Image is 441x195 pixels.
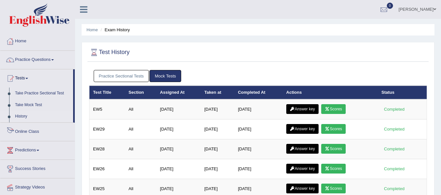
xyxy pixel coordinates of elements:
[12,88,73,99] a: Take Practice Sectional Test
[286,124,319,134] a: Answer key
[382,126,407,132] div: Completed
[321,164,345,174] a: Scores
[321,124,345,134] a: Scores
[378,86,427,99] th: Status
[234,139,283,159] td: [DATE]
[0,141,75,158] a: Predictions
[201,99,234,119] td: [DATE]
[283,86,378,99] th: Actions
[156,119,201,139] td: [DATE]
[382,185,407,192] div: Completed
[382,146,407,152] div: Completed
[94,70,149,82] a: Practice Sectional Tests
[286,144,319,154] a: Answer key
[89,99,125,119] td: EW5
[0,32,75,49] a: Home
[234,86,283,99] th: Completed At
[286,104,319,114] a: Answer key
[12,99,73,111] a: Take Mock Test
[89,86,125,99] th: Test Title
[321,104,345,114] a: Scores
[150,70,181,82] a: Mock Tests
[0,178,75,195] a: Strategy Videos
[125,86,156,99] th: Section
[89,139,125,159] td: EW28
[156,99,201,119] td: [DATE]
[156,139,201,159] td: [DATE]
[321,184,345,193] a: Scores
[201,139,234,159] td: [DATE]
[286,184,319,193] a: Answer key
[87,27,98,32] a: Home
[387,3,393,9] span: 0
[382,165,407,172] div: Completed
[201,159,234,179] td: [DATE]
[89,48,130,57] h2: Test History
[234,119,283,139] td: [DATE]
[201,119,234,139] td: [DATE]
[234,99,283,119] td: [DATE]
[125,119,156,139] td: All
[0,160,75,176] a: Success Stories
[156,159,201,179] td: [DATE]
[99,27,130,33] li: Exam History
[0,51,75,67] a: Practice Questions
[0,69,73,86] a: Tests
[382,106,407,113] div: Completed
[125,99,156,119] td: All
[201,86,234,99] th: Taken at
[125,139,156,159] td: All
[234,159,283,179] td: [DATE]
[125,159,156,179] td: All
[0,123,75,139] a: Online Class
[12,111,73,122] a: History
[321,144,345,154] a: Scores
[286,164,319,174] a: Answer key
[89,159,125,179] td: EW26
[89,119,125,139] td: EW29
[156,86,201,99] th: Assigned At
